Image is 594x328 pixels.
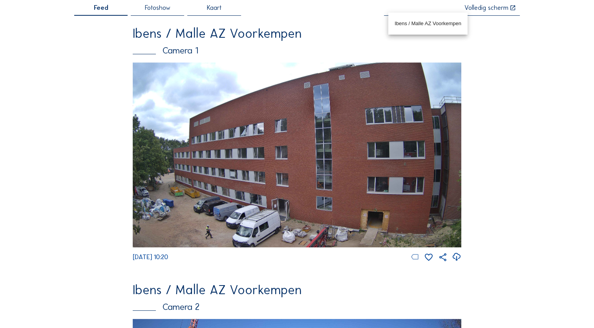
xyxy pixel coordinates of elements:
div: Volledig scherm [464,5,508,11]
span: Fotoshow [145,5,170,11]
img: Image [133,63,461,248]
div: Ibens / Malle AZ Voorkempen [133,27,461,40]
div: Camera 1 [133,46,461,55]
span: Feed [94,5,108,11]
span: Kaart [207,5,222,11]
span: [DATE] 10:20 [133,253,168,261]
div: Ibens / Malle AZ Voorkempen [133,284,461,297]
div: Ibens / Malle AZ Voorkempen [395,20,461,27]
div: Camera 2 [133,302,461,311]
